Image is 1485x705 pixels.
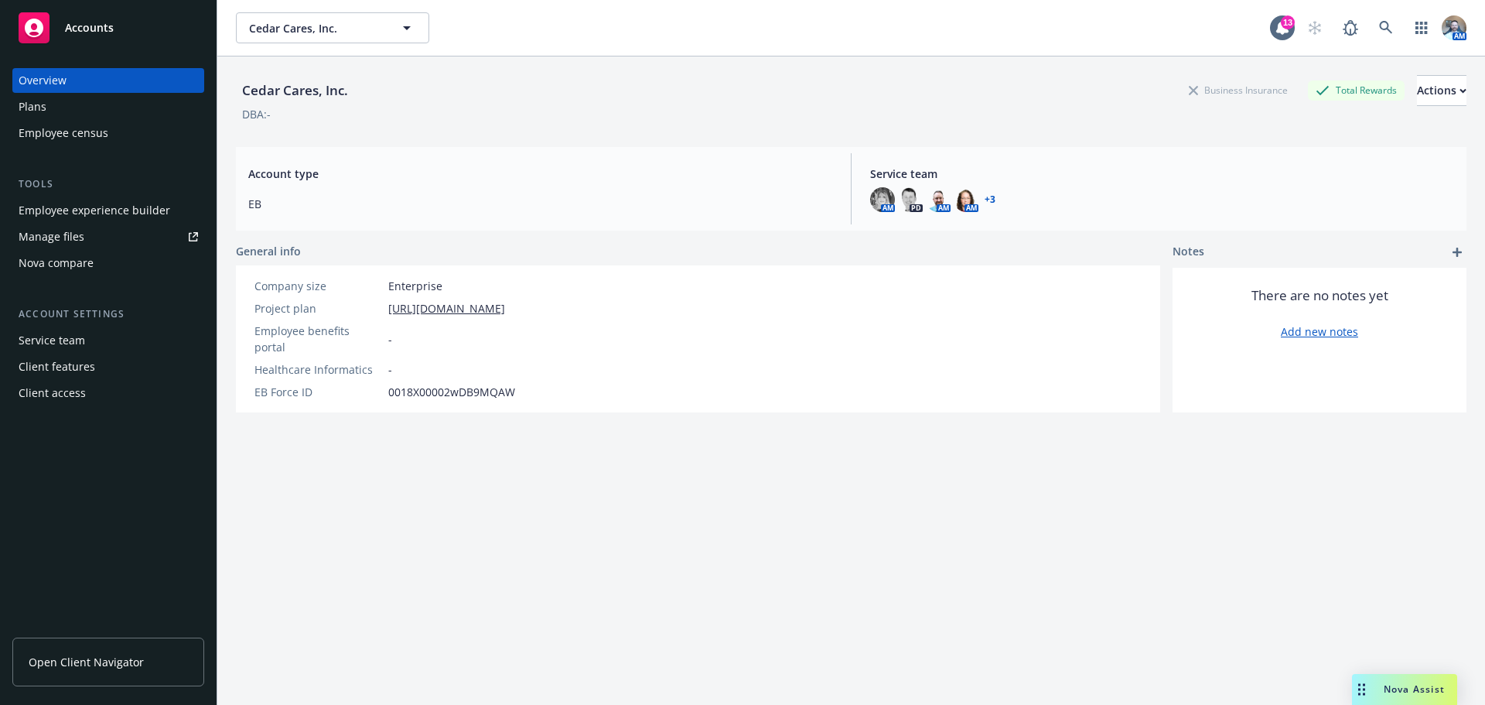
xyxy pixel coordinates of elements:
a: Search [1371,12,1401,43]
div: Company size [254,278,382,294]
span: Service team [870,166,1454,182]
span: Nova Assist [1384,683,1445,696]
img: photo [1442,15,1466,40]
span: Open Client Navigator [29,654,144,670]
div: Tools [12,176,204,192]
div: Cedar Cares, Inc. [236,80,354,101]
div: EB Force ID [254,384,382,400]
span: General info [236,243,301,259]
div: Account settings [12,306,204,322]
div: Plans [19,94,46,119]
a: +3 [985,195,995,204]
a: Overview [12,68,204,93]
div: Healthcare Informatics [254,361,382,378]
span: Enterprise [388,278,442,294]
div: Actions [1417,76,1466,105]
div: Manage files [19,224,84,249]
button: Nova Assist [1352,674,1457,705]
div: Employee experience builder [19,198,170,223]
a: Client access [12,381,204,406]
div: Project plan [254,300,382,317]
div: Nova compare [19,251,94,275]
div: Drag to move [1352,674,1371,705]
a: Employee census [12,121,204,145]
span: Accounts [65,22,114,34]
div: Overview [19,68,67,93]
div: Client access [19,381,86,406]
span: - [388,331,392,347]
a: Service team [12,328,204,353]
div: Employee benefits portal [254,323,382,355]
a: Start snowing [1299,12,1330,43]
a: Manage files [12,224,204,249]
span: There are no notes yet [1251,286,1388,305]
div: Employee census [19,121,108,145]
span: Notes [1173,243,1204,262]
a: Switch app [1406,12,1437,43]
span: - [388,361,392,378]
a: Add new notes [1281,323,1358,340]
img: photo [898,187,923,212]
img: photo [926,187,951,212]
button: Cedar Cares, Inc. [236,12,429,43]
a: Plans [12,94,204,119]
img: photo [870,187,895,212]
div: DBA: - [242,106,271,122]
span: Account type [248,166,832,182]
div: Client features [19,354,95,379]
a: add [1448,243,1466,262]
a: Report a Bug [1335,12,1366,43]
a: Nova compare [12,251,204,275]
a: Client features [12,354,204,379]
a: [URL][DOMAIN_NAME] [388,300,505,317]
span: 0018X00002wDB9MQAW [388,384,515,400]
a: Accounts [12,6,204,50]
a: Employee experience builder [12,198,204,223]
button: Actions [1417,75,1466,106]
div: 13 [1281,15,1295,29]
span: EB [248,196,832,212]
div: Business Insurance [1181,80,1296,100]
div: Total Rewards [1308,80,1405,100]
img: photo [954,187,978,212]
div: Service team [19,328,85,353]
span: Cedar Cares, Inc. [249,20,383,36]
